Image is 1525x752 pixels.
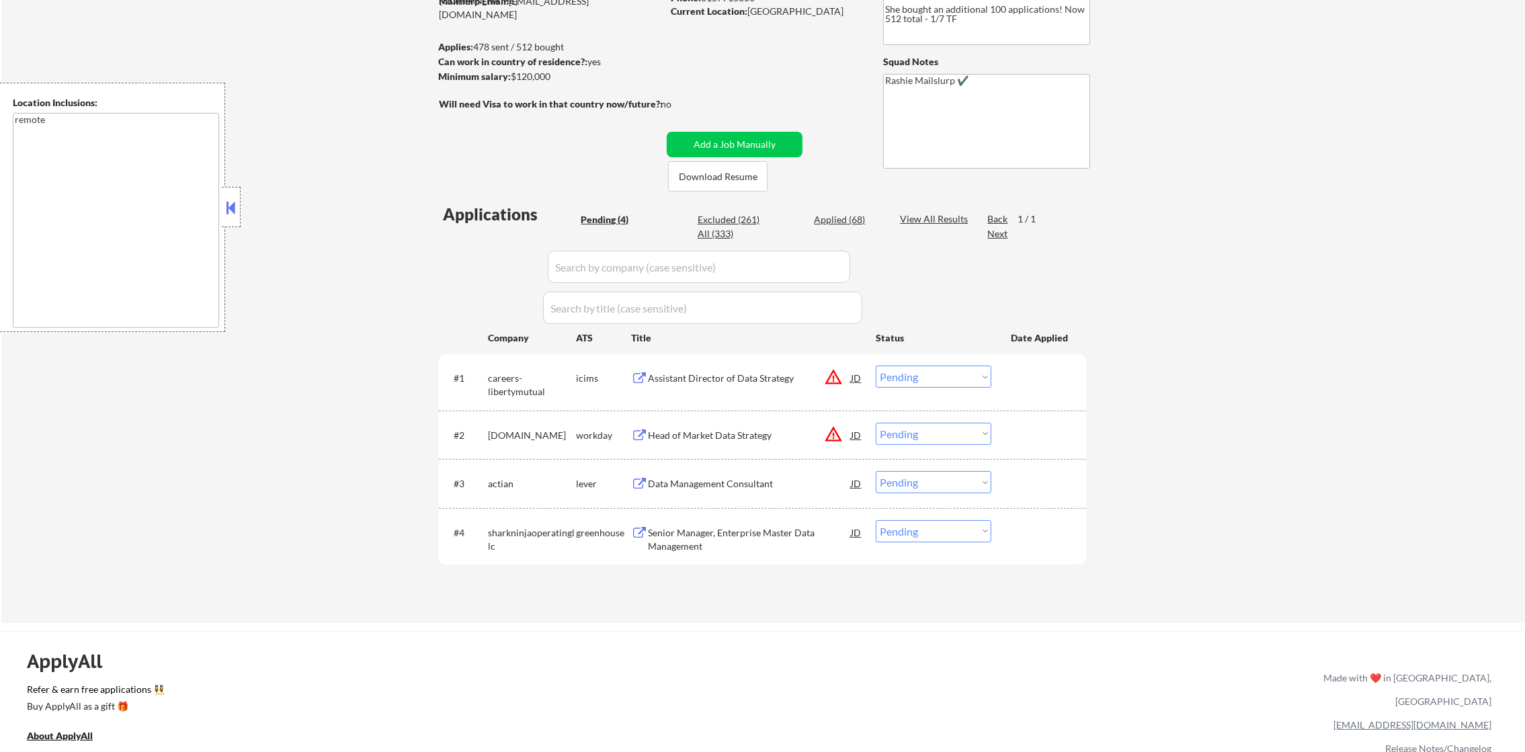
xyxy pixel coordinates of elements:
[454,372,477,385] div: #1
[454,526,477,540] div: #4
[631,331,863,345] div: Title
[668,161,768,192] button: Download Resume
[439,98,663,110] strong: Will need Visa to work in that country now/future?:
[667,132,802,157] button: Add a Job Manually
[27,728,112,745] a: About ApplyAll
[27,702,161,711] div: Buy ApplyAll as a gift 🎁
[576,477,631,491] div: lever
[850,471,863,495] div: JD
[850,366,863,390] div: JD
[814,213,881,226] div: Applied (68)
[454,429,477,442] div: #2
[576,331,631,345] div: ATS
[1333,719,1491,730] a: [EMAIL_ADDRESS][DOMAIN_NAME]
[576,526,631,540] div: greenhouse
[987,227,1009,241] div: Next
[27,699,161,716] a: Buy ApplyAll as a gift 🎁
[27,730,93,741] u: About ApplyAll
[648,429,851,442] div: Head of Market Data Strategy
[581,213,648,226] div: Pending (4)
[488,331,576,345] div: Company
[648,526,851,552] div: Senior Manager, Enterprise Master Data Management
[648,372,851,385] div: Assistant Director of Data Strategy
[900,212,972,226] div: View All Results
[1318,666,1491,713] div: Made with ❤️ in [GEOGRAPHIC_DATA], [GEOGRAPHIC_DATA]
[987,212,1009,226] div: Back
[876,325,991,349] div: Status
[438,56,587,67] strong: Can work in country of residence?:
[438,41,473,52] strong: Applies:
[698,227,765,241] div: All (333)
[438,70,662,83] div: $120,000
[883,55,1090,69] div: Squad Notes
[27,650,118,673] div: ApplyAll
[548,251,850,283] input: Search by company (case sensitive)
[454,477,477,491] div: #3
[488,477,576,491] div: actian
[661,97,699,111] div: no
[698,213,765,226] div: Excluded (261)
[648,477,851,491] div: Data Management Consultant
[1011,331,1070,345] div: Date Applied
[1018,212,1048,226] div: 1 / 1
[850,520,863,544] div: JD
[824,368,843,386] button: warning_amber
[27,685,1042,699] a: Refer & earn free applications 👯‍♀️
[438,55,658,69] div: yes
[13,96,220,110] div: Location Inclusions:
[488,526,576,552] div: sharkninjaoperatingllc
[543,292,862,324] input: Search by title (case sensitive)
[671,5,861,18] div: [GEOGRAPHIC_DATA]
[576,429,631,442] div: workday
[438,40,662,54] div: 478 sent / 512 bought
[488,372,576,398] div: careers-libertymutual
[438,71,511,82] strong: Minimum salary:
[671,5,747,17] strong: Current Location:
[850,423,863,447] div: JD
[824,425,843,444] button: warning_amber
[443,206,576,222] div: Applications
[488,429,576,442] div: [DOMAIN_NAME]
[576,372,631,385] div: icims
